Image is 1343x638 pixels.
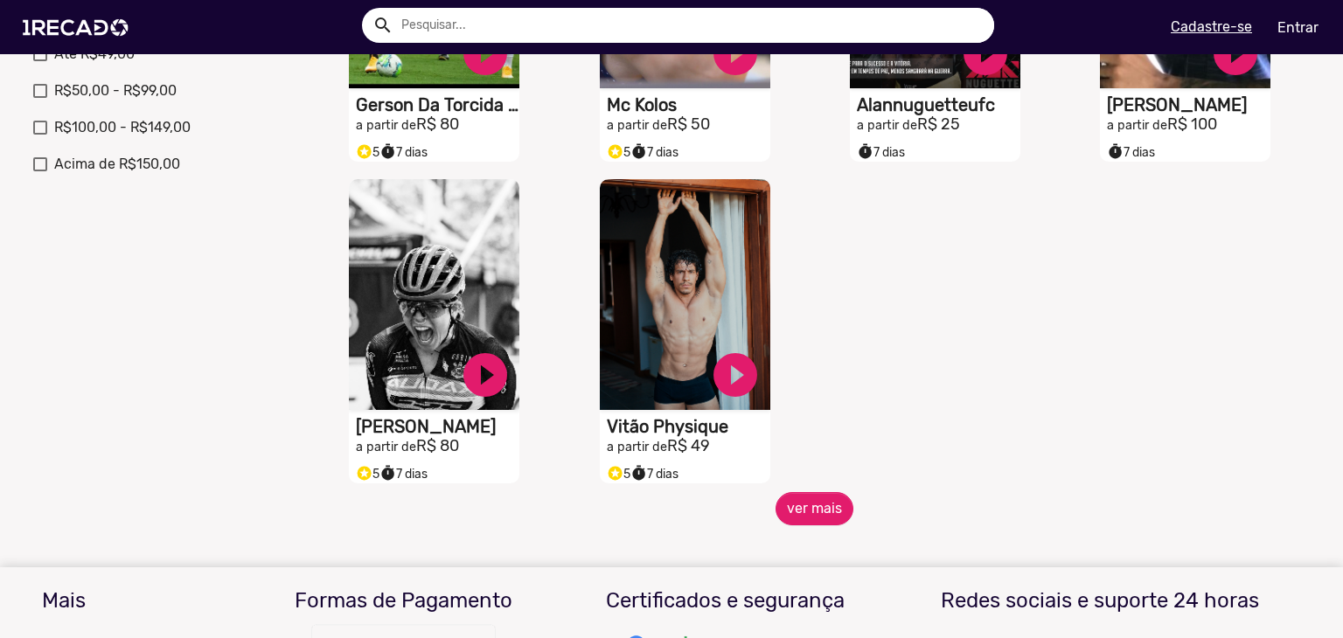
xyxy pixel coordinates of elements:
[857,145,905,160] span: 7 dias
[356,416,519,437] h1: [PERSON_NAME]
[1266,12,1330,43] a: Entrar
[607,115,770,135] h2: R$ 50
[356,94,519,115] h1: Gerson Da Torcida Oficial
[356,115,519,135] h2: R$ 80
[459,349,511,401] a: play_circle_filled
[1107,139,1124,160] i: timer
[857,143,873,160] small: timer
[607,440,667,454] small: a partir de
[388,8,994,43] input: Pesquisar...
[607,437,770,456] h2: R$ 49
[356,118,416,133] small: a partir de
[356,461,372,482] i: Selo super talento
[1107,115,1270,135] h2: R$ 100
[607,118,667,133] small: a partir de
[607,416,770,437] h1: Vitão Physique
[630,145,678,160] span: 7 dias
[379,139,396,160] i: timer
[607,461,623,482] i: Selo super talento
[372,15,393,36] mat-icon: Example home icon
[709,349,762,401] a: play_circle_filled
[366,9,397,39] button: Example home icon
[1171,18,1252,35] u: Cadastre-se
[899,588,1301,614] h3: Redes sociais e suporte 24 horas
[379,143,396,160] small: timer
[356,437,519,456] h2: R$ 80
[607,465,623,482] small: stars
[776,492,853,525] button: ver mais
[54,80,177,101] span: R$50,00 - R$99,00
[1107,118,1167,133] small: a partir de
[356,145,379,160] span: 5
[256,588,552,614] h3: Formas de Pagamento
[379,461,396,482] i: timer
[857,115,1020,135] h2: R$ 25
[857,139,873,160] i: timer
[630,143,647,160] small: timer
[607,139,623,160] i: Selo super talento
[857,118,917,133] small: a partir de
[379,467,428,482] span: 7 dias
[630,139,647,160] i: timer
[1107,143,1124,160] small: timer
[1107,94,1270,115] h1: [PERSON_NAME]
[356,143,372,160] small: stars
[379,145,428,160] span: 7 dias
[600,179,770,410] video: S1RECADO vídeos dedicados para fãs e empresas
[607,143,623,160] small: stars
[630,461,647,482] i: timer
[356,440,416,454] small: a partir de
[630,465,647,482] small: timer
[54,154,180,175] span: Acima de R$150,00
[356,465,372,482] small: stars
[630,467,678,482] span: 7 dias
[1107,145,1155,160] span: 7 dias
[578,588,873,614] h3: Certificados e segurança
[54,117,191,138] span: R$100,00 - R$149,00
[349,179,519,410] video: S1RECADO vídeos dedicados para fãs e empresas
[42,588,230,614] h3: Mais
[356,467,379,482] span: 5
[379,465,396,482] small: timer
[607,467,630,482] span: 5
[356,139,372,160] i: Selo super talento
[607,145,630,160] span: 5
[857,94,1020,115] h1: Alannuguetteufc
[607,94,770,115] h1: Mc Kolos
